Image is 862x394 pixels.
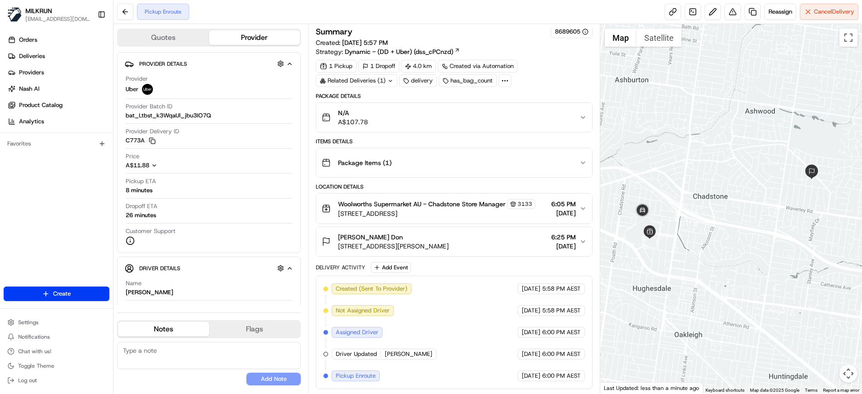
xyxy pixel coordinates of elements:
[602,382,632,394] a: Open this area in Google Maps (opens a new window)
[705,387,744,394] button: Keyboard shortcuts
[7,7,22,22] img: MILKRUN
[4,345,109,358] button: Chat with us!
[823,388,859,393] a: Report a map error
[518,200,532,208] span: 3133
[126,227,176,235] span: Customer Support
[551,233,576,242] span: 6:25 PM
[4,65,113,80] a: Providers
[126,288,173,297] div: [PERSON_NAME]
[209,322,300,336] button: Flags
[142,84,153,95] img: uber-new-logo.jpeg
[345,47,460,56] a: Dynamic - (DD + Uber) (dss_cPCnzd)
[4,331,109,343] button: Notifications
[126,127,179,136] span: Provider Delivery ID
[118,30,209,45] button: Quotes
[19,68,44,77] span: Providers
[336,285,407,293] span: Created (Sent To Provider)
[19,36,37,44] span: Orders
[125,261,293,276] button: Driver Details
[126,102,172,111] span: Provider Batch ID
[336,350,377,358] span: Driver Updated
[25,6,52,15] button: MILKRUN
[126,304,186,312] span: Pickup Phone Number
[805,388,818,393] a: Terms (opens in new tab)
[4,114,113,129] a: Analytics
[4,287,109,301] button: Create
[522,285,540,293] span: [DATE]
[4,33,113,47] a: Orders
[338,117,368,126] span: A$107.78
[316,194,592,224] button: Woolworths Supermarket AU - Chadstone Store Manager3133[STREET_ADDRESS]6:05 PM[DATE]
[126,85,138,93] span: Uber
[18,362,54,370] span: Toggle Theme
[316,92,593,100] div: Package Details
[839,365,857,383] button: Map camera controls
[600,382,703,394] div: Last Updated: less than a minute ago
[126,202,157,210] span: Dropoff ETA
[522,350,540,358] span: [DATE]
[316,47,460,56] div: Strategy:
[602,382,632,394] img: Google
[439,74,497,87] div: has_bag_count
[19,117,44,126] span: Analytics
[316,264,365,271] div: Delivery Activity
[139,60,187,68] span: Provider Details
[764,4,796,20] button: Reassign
[316,183,593,190] div: Location Details
[385,350,432,358] span: [PERSON_NAME]
[336,306,390,315] span: Not Assigned Driver
[338,242,449,251] span: [STREET_ADDRESS][PERSON_NAME]
[4,82,113,96] a: Nash AI
[542,285,581,293] span: 5:58 PM AEST
[18,319,39,326] span: Settings
[814,8,854,16] span: Cancel Delivery
[839,29,857,47] button: Toggle fullscreen view
[338,209,535,218] span: [STREET_ADDRESS]
[4,360,109,372] button: Toggle Theme
[338,199,505,209] span: Woolworths Supermarket AU - Chadstone Store Manager
[522,306,540,315] span: [DATE]
[769,8,792,16] span: Reassign
[4,49,113,63] a: Deliveries
[555,28,588,36] button: 8689605
[316,227,592,256] button: [PERSON_NAME] Don[STREET_ADDRESS][PERSON_NAME]6:25 PM[DATE]
[316,28,353,36] h3: Summary
[125,56,293,71] button: Provider Details
[18,333,50,340] span: Notifications
[316,60,357,73] div: 1 Pickup
[542,328,581,336] span: 6:00 PM AEST
[4,98,113,112] a: Product Catalog
[800,4,858,20] button: CancelDelivery
[338,158,392,167] span: Package Items ( 1 )
[316,74,397,87] div: Related Deliveries (1)
[126,177,156,185] span: Pickup ETA
[338,108,368,117] span: N/A
[126,186,152,195] div: 8 minutes
[126,161,206,170] button: A$11.88
[345,47,453,56] span: Dynamic - (DD + Uber) (dss_cPCnzd)
[126,112,211,120] span: bat_Ltbst_k3WqaUI_jbu3IO7Q
[209,30,300,45] button: Provider
[522,328,540,336] span: [DATE]
[126,136,156,145] button: C773A
[338,233,403,242] span: [PERSON_NAME] Don
[4,4,94,25] button: MILKRUNMILKRUN[EMAIL_ADDRESS][DOMAIN_NAME]
[336,328,378,336] span: Assigned Driver
[551,242,576,251] span: [DATE]
[118,322,209,336] button: Notes
[336,372,376,380] span: Pickup Enroute
[438,60,518,73] a: Created via Automation
[399,74,437,87] div: delivery
[316,103,592,132] button: N/AA$107.78
[542,350,581,358] span: 6:00 PM AEST
[642,228,652,238] div: 1
[126,279,142,287] span: Name
[25,15,90,23] button: [EMAIL_ADDRESS][DOMAIN_NAME]
[4,136,109,151] div: Favorites
[750,388,799,393] span: Map data ©2025 Google
[19,52,45,60] span: Deliveries
[18,348,51,355] span: Chat with us!
[126,75,148,83] span: Provider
